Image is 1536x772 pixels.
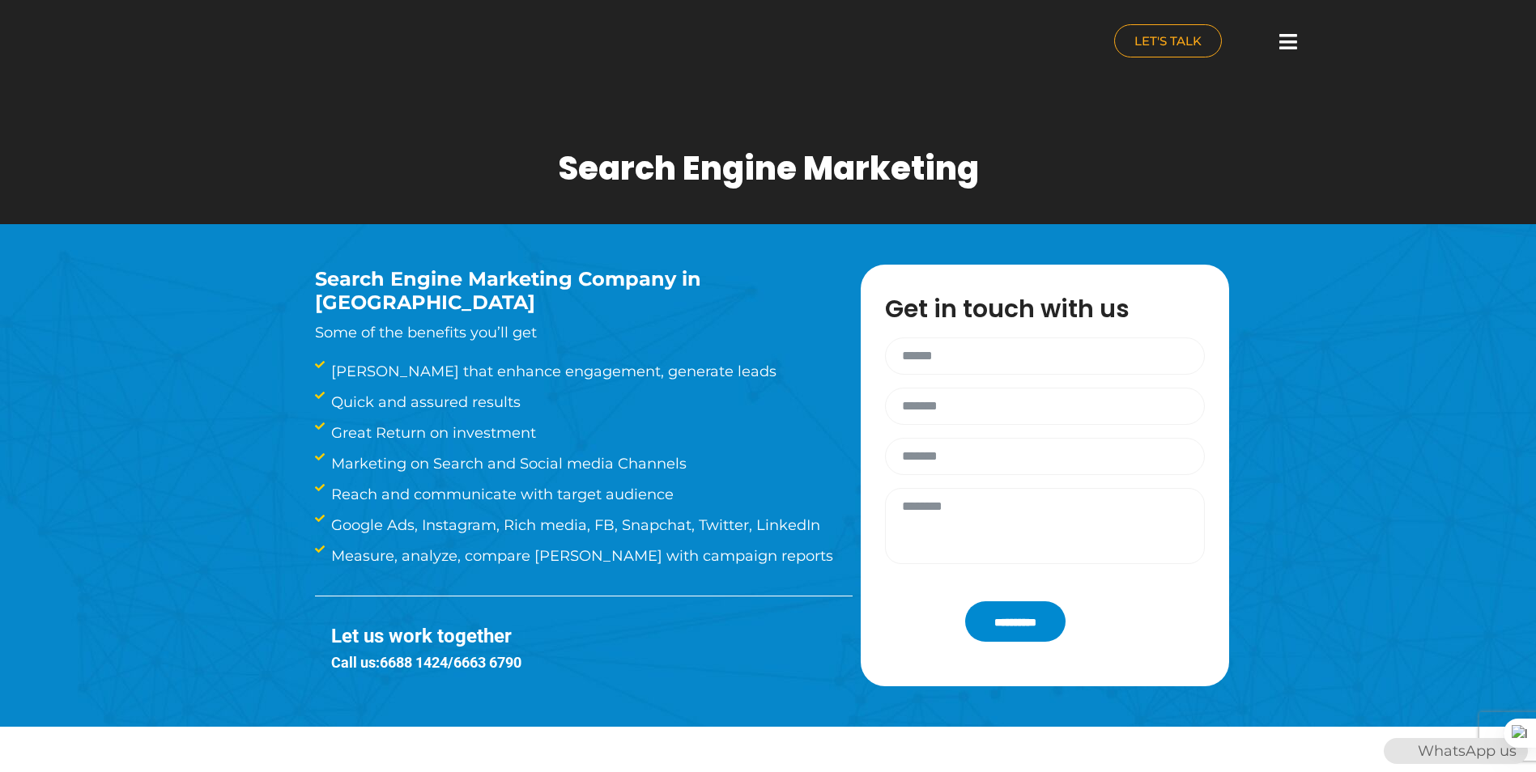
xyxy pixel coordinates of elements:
[1384,742,1528,760] a: WhatsAppWhatsApp us
[327,545,833,567] span: Measure, analyze, compare [PERSON_NAME] with campaign reports
[885,297,1221,321] h3: Get in touch with us
[327,452,687,475] span: Marketing on Search and Social media Channels
[315,321,812,344] p: Some of the benefits you’ll get
[327,514,820,537] span: Google Ads, Instagram, Rich media, FB, Snapchat, Twitter, LinkedIn
[1384,738,1528,764] div: WhatsApp us
[877,337,1213,642] form: Contact form
[327,391,521,414] span: Quick and assured results
[194,8,760,78] a: nuance-qatar_logo
[327,483,674,506] span: Reach and communicate with target audience
[327,422,536,444] span: Great Return on investment
[331,654,853,672] h4: Call us: /
[194,8,330,78] img: nuance-qatar_logo
[315,268,812,315] h3: Search Engine Marketing Company in [GEOGRAPHIC_DATA]
[1385,738,1411,764] img: WhatsApp
[1114,24,1222,57] a: LET'S TALK
[331,625,853,648] h3: Let us work together
[558,149,979,188] h1: Search Engine Marketing
[453,654,521,671] a: 6663 6790
[1134,35,1202,47] span: LET'S TALK
[380,654,448,671] a: 6688 1424
[327,360,777,383] span: [PERSON_NAME] that enhance engagement, generate leads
